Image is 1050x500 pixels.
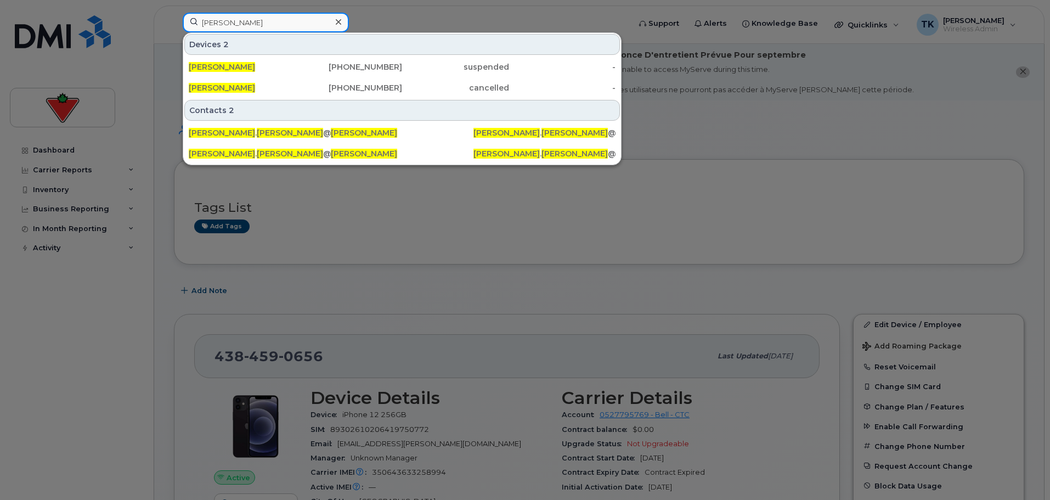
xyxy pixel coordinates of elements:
[473,149,540,159] span: [PERSON_NAME]
[331,128,397,138] span: [PERSON_NAME]
[257,128,323,138] span: [PERSON_NAME]
[189,148,331,159] div: . @[DOMAIN_NAME]
[189,128,255,138] span: [PERSON_NAME]
[296,61,403,72] div: [PHONE_NUMBER]
[184,100,620,121] div: Contacts
[184,144,620,164] a: [PERSON_NAME].[PERSON_NAME]@[DOMAIN_NAME][PERSON_NAME][PERSON_NAME].[PERSON_NAME]@[DOMAIN_NAME]
[184,34,620,55] div: Devices
[229,105,234,116] span: 2
[189,62,255,72] span: [PERSON_NAME]
[184,57,620,77] a: [PERSON_NAME][PHONE_NUMBER]suspended-
[189,83,255,93] span: [PERSON_NAME]
[509,61,616,72] div: -
[402,82,509,93] div: cancelled
[473,128,540,138] span: [PERSON_NAME]
[509,82,616,93] div: -
[331,149,397,159] span: [PERSON_NAME]
[189,149,255,159] span: [PERSON_NAME]
[257,149,323,159] span: [PERSON_NAME]
[189,127,331,138] div: . @[DOMAIN_NAME]
[184,123,620,143] a: [PERSON_NAME].[PERSON_NAME]@[DOMAIN_NAME][PERSON_NAME][PERSON_NAME].[PERSON_NAME]@[DOMAIN_NAME]
[541,149,608,159] span: [PERSON_NAME]
[473,127,616,138] div: . @[DOMAIN_NAME]
[473,148,616,159] div: . @[DOMAIN_NAME]
[296,82,403,93] div: [PHONE_NUMBER]
[402,61,509,72] div: suspended
[223,39,229,50] span: 2
[184,78,620,98] a: [PERSON_NAME][PHONE_NUMBER]cancelled-
[541,128,608,138] span: [PERSON_NAME]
